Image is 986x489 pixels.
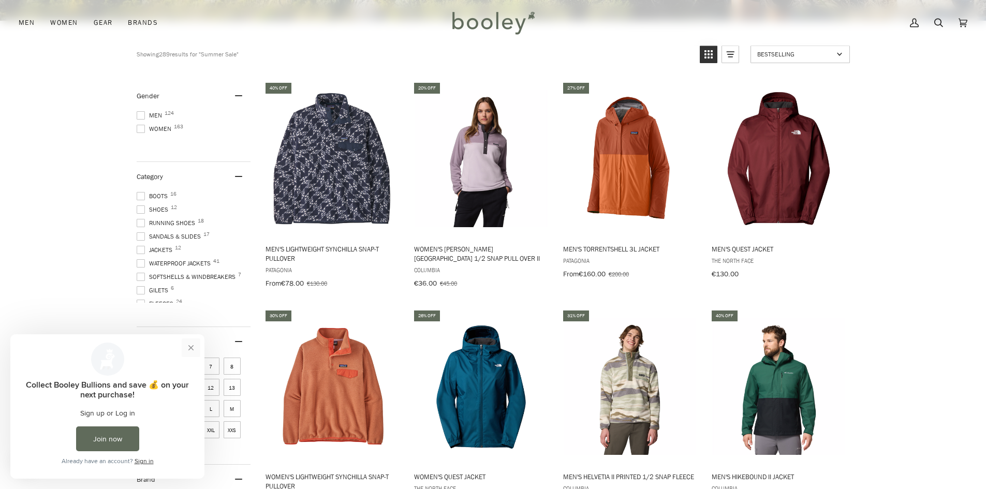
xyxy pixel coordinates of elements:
span: €200.00 [609,270,629,278]
div: 40% off [712,310,738,321]
span: Shoes [137,205,171,214]
span: Bestselling [757,50,833,58]
span: €45.00 [440,279,457,288]
span: Category [137,172,163,182]
b: 289 [159,50,170,58]
span: Men [137,111,165,120]
span: 12 [171,205,177,210]
span: Women [137,124,174,134]
span: 163 [174,124,183,129]
span: Brand [137,475,155,484]
span: Size: 7 [202,358,219,375]
span: Waterproof Jackets [137,259,214,268]
a: View grid mode [700,46,717,63]
span: Jackets [137,245,175,255]
span: Men [19,18,35,28]
div: 40% off [266,83,291,94]
span: €36.00 [414,278,437,288]
img: Patagonia Men's Torrentshell 3L Jacket Redtail Rust - Booley Galway [562,90,699,227]
span: 24 [176,299,182,304]
span: 41 [213,259,219,264]
span: Size: L [202,400,219,417]
span: 6 [171,286,174,291]
span: Size: M [224,400,241,417]
span: Men's Torrentshell 3L Jacket [563,244,697,254]
div: 20% off [414,83,440,94]
span: €78.00 [281,278,304,288]
span: From [266,278,281,288]
span: Size: 12 [202,379,219,396]
span: 7 [238,272,241,277]
a: Men's Torrentshell 3L Jacket [562,81,699,282]
div: 26% off [414,310,440,321]
a: Women's Benton Springs 1/2 Snap Pull Over II [413,81,550,291]
span: Running Shoes [137,218,198,228]
span: Men's Lightweight Synchilla Snap-T Pullover [266,244,400,263]
span: 12 [175,245,181,250]
span: Women's Quest Jacket [414,472,548,481]
span: Patagonia [266,265,400,274]
img: Columbia Men's Helvetia II Printed 1/2 Snap Fleece Safari Rouge Valley - Booley Galway [562,318,699,455]
span: €130.00 [307,279,327,288]
img: The North Face Men's Quest Jacket Sumac - Booley Galway [710,90,847,227]
div: 31% off [563,310,589,321]
a: Men's Quest Jacket [710,81,847,282]
span: Gear [94,18,113,28]
span: Gilets [137,286,171,295]
span: Brands [128,18,158,28]
span: Men's Quest Jacket [712,244,846,254]
a: Men's Lightweight Synchilla Snap-T Pullover [264,81,401,291]
div: 30% off [266,310,291,321]
span: Boots [137,191,171,201]
span: Size: XXS [224,421,241,438]
span: Size: XXL [202,421,219,438]
span: Men's Hikebound II Jacket [712,472,846,481]
span: Size: 8 [224,358,241,375]
span: 16 [170,191,176,197]
span: 18 [198,218,204,224]
span: Size: 13 [224,379,241,396]
span: From [563,269,579,279]
div: 27% off [563,83,589,94]
span: 17 [203,232,210,237]
div: Showing results for "Summer Sale" [137,46,692,63]
iframe: Loyalty program pop-up with offers and actions [10,334,204,479]
span: Men's Helvetia II Printed 1/2 Snap Fleece [563,472,697,481]
span: The North Face [712,256,846,265]
img: Booley [448,8,538,38]
span: Women's [PERSON_NAME][GEOGRAPHIC_DATA] 1/2 Snap Pull Over II [414,244,548,263]
img: Patagonia Women's Light Weight Synchilla Snap-T Pullover Sienna Clay - Booley Galway [264,318,401,455]
span: Columbia [414,265,548,274]
span: Women [50,18,78,28]
img: Patagonia Men's Lightweight Synchilla Snap-T Pullover Synched Flight / New Navy - Booley Galway [264,90,401,227]
span: Softshells & Windbreakers [137,272,239,281]
span: Fleeces [137,299,176,308]
span: Sandals & Slides [137,232,204,241]
span: Patagonia [563,256,697,265]
a: Sort options [750,46,850,63]
span: 124 [165,111,174,116]
a: View list mode [722,46,739,63]
span: Gender [137,91,159,101]
span: €160.00 [579,269,606,279]
span: €130.00 [712,269,739,279]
